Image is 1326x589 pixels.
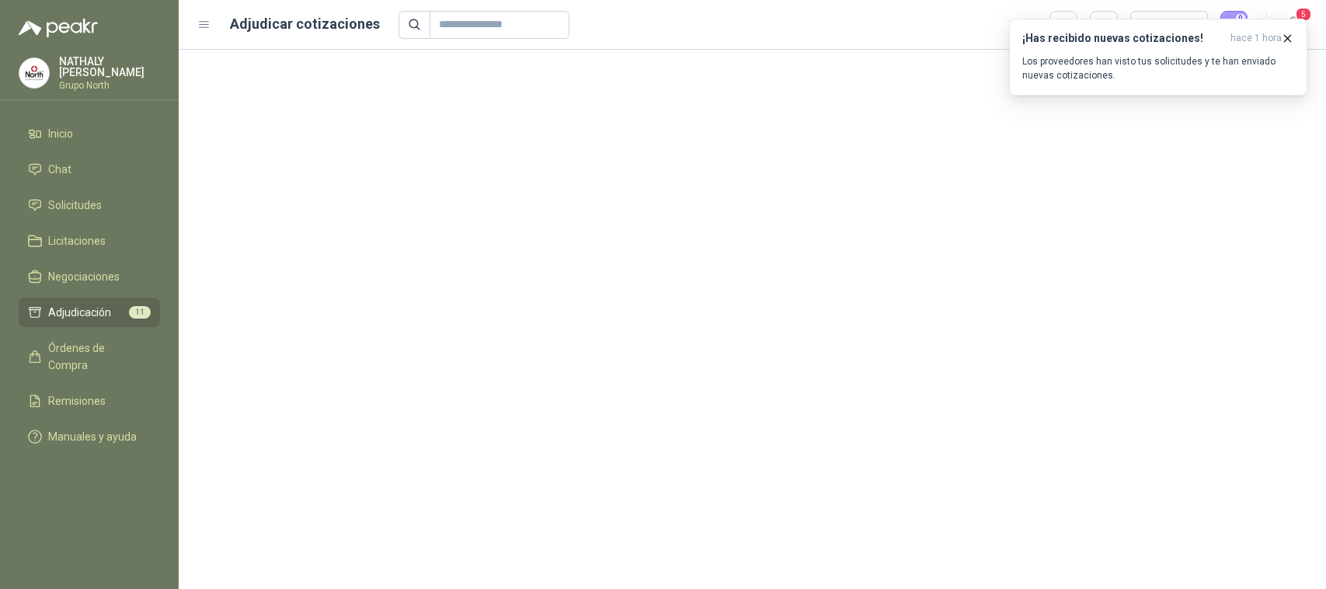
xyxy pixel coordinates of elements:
span: Órdenes de Compra [48,340,145,374]
p: Los proveedores han visto tus solicitudes y te han enviado nuevas cotizaciones. [1022,54,1294,82]
a: Solicitudes [19,190,160,220]
span: Solicitudes [48,197,102,214]
a: Remisiones [19,386,160,416]
a: Manuales y ayuda [19,422,160,451]
p: Grupo North [59,81,160,90]
span: hace 1 hora [1230,32,1282,45]
span: Adjudicación [48,304,111,321]
a: Licitaciones [19,226,160,256]
span: Inicio [48,125,73,142]
h3: ¡Has recibido nuevas cotizaciones! [1022,32,1224,45]
span: 11 [129,306,151,319]
p: NATHALY [PERSON_NAME] [59,56,160,78]
a: Adjudicación11 [19,298,160,327]
span: Licitaciones [48,232,106,249]
span: Chat [48,161,71,178]
a: Negociaciones [19,262,160,291]
h1: Adjudicar cotizaciones [230,13,380,35]
img: Company Logo [19,58,49,88]
img: Logo peakr [19,19,98,37]
button: 5 [1279,11,1307,39]
span: Negociaciones [48,268,120,285]
span: 5 [1295,7,1312,22]
div: Precio [1140,13,1185,37]
span: Remisiones [48,392,106,410]
button: 0 [1220,11,1248,39]
a: Inicio [19,119,160,148]
a: Chat [19,155,160,184]
a: Órdenes de Compra [19,333,160,380]
span: Manuales y ayuda [48,428,137,445]
button: ¡Has recibido nuevas cotizaciones!hace 1 hora Los proveedores han visto tus solicitudes y te han ... [1009,19,1307,96]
